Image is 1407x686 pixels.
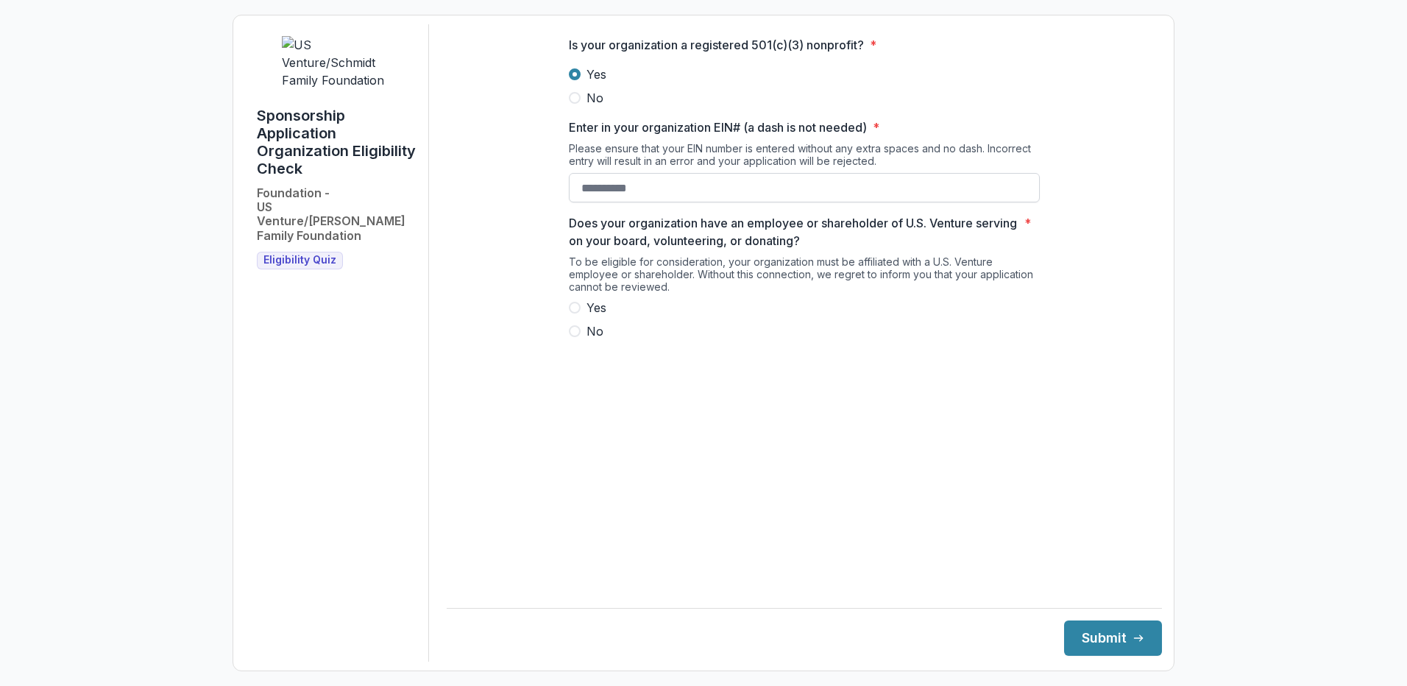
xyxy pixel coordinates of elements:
[257,107,417,177] h1: Sponsorship Application Organization Eligibility Check
[1064,620,1162,656] button: Submit
[569,36,864,54] p: Is your organization a registered 501(c)(3) nonprofit?
[569,119,867,136] p: Enter in your organization EIN# (a dash is not needed)
[282,36,392,89] img: US Venture/Schmidt Family Foundation
[569,142,1040,173] div: Please ensure that your EIN number is entered without any extra spaces and no dash. Incorrect ent...
[257,186,417,243] h2: Foundation - US Venture/[PERSON_NAME] Family Foundation
[569,214,1018,250] p: Does your organization have an employee or shareholder of U.S. Venture serving on your board, vol...
[263,254,336,266] span: Eligibility Quiz
[586,89,603,107] span: No
[586,66,606,83] span: Yes
[586,299,606,317] span: Yes
[569,255,1040,299] div: To be eligible for consideration, your organization must be affiliated with a U.S. Venture employ...
[586,322,603,340] span: No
